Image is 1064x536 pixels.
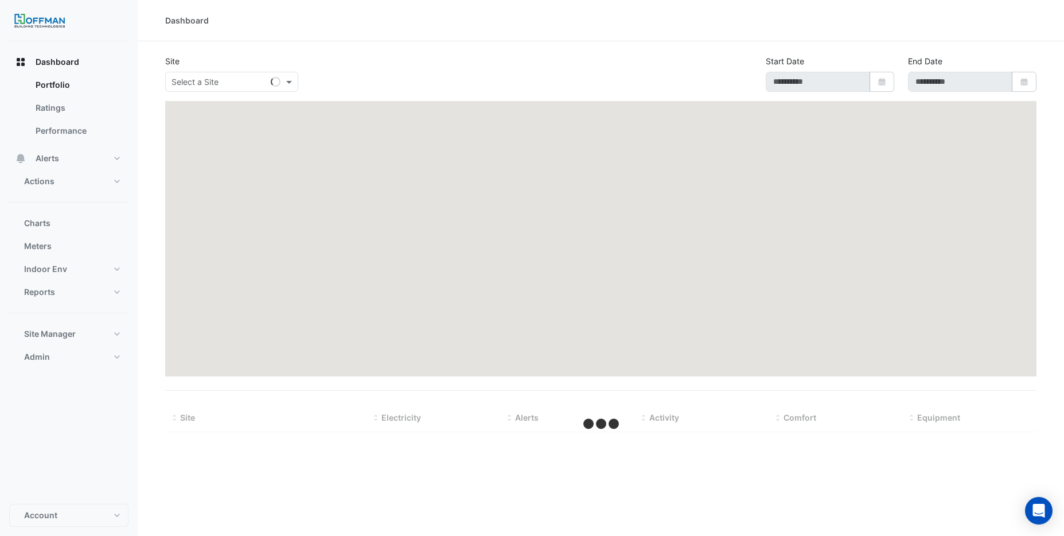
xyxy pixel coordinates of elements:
label: Start Date [766,55,804,67]
span: Electricity [381,413,421,422]
span: Charts [24,217,50,229]
button: Alerts [9,147,128,170]
span: Meters [24,240,52,252]
button: Reports [9,281,128,304]
div: Dashboard [9,73,128,147]
a: Performance [26,119,128,142]
app-icon: Dashboard [15,56,26,68]
div: Dashboard [165,14,209,26]
a: Ratings [26,96,128,119]
span: Account [24,510,57,521]
button: Dashboard [9,51,128,73]
a: Portfolio [26,73,128,96]
button: Site Manager [9,323,128,345]
span: Reports [24,286,55,298]
span: Alerts [36,153,59,164]
span: Admin [24,351,50,363]
span: Indoor Env [24,263,67,275]
button: Actions [9,170,128,193]
button: Meters [9,235,128,258]
span: Site [180,413,195,422]
span: Dashboard [36,56,79,68]
button: Account [9,504,128,527]
label: End Date [908,55,942,67]
app-icon: Alerts [15,153,26,164]
span: Site Manager [24,328,76,340]
span: Alerts [515,413,539,422]
button: Charts [9,212,128,235]
span: Comfort [784,413,816,422]
button: Indoor Env [9,258,128,281]
img: Company Logo [14,9,65,32]
span: Actions [24,176,54,187]
div: Open Intercom Messenger [1025,497,1053,525]
span: Equipment [917,413,960,422]
button: Admin [9,345,128,368]
span: Activity [649,413,679,422]
label: Site [165,55,180,67]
